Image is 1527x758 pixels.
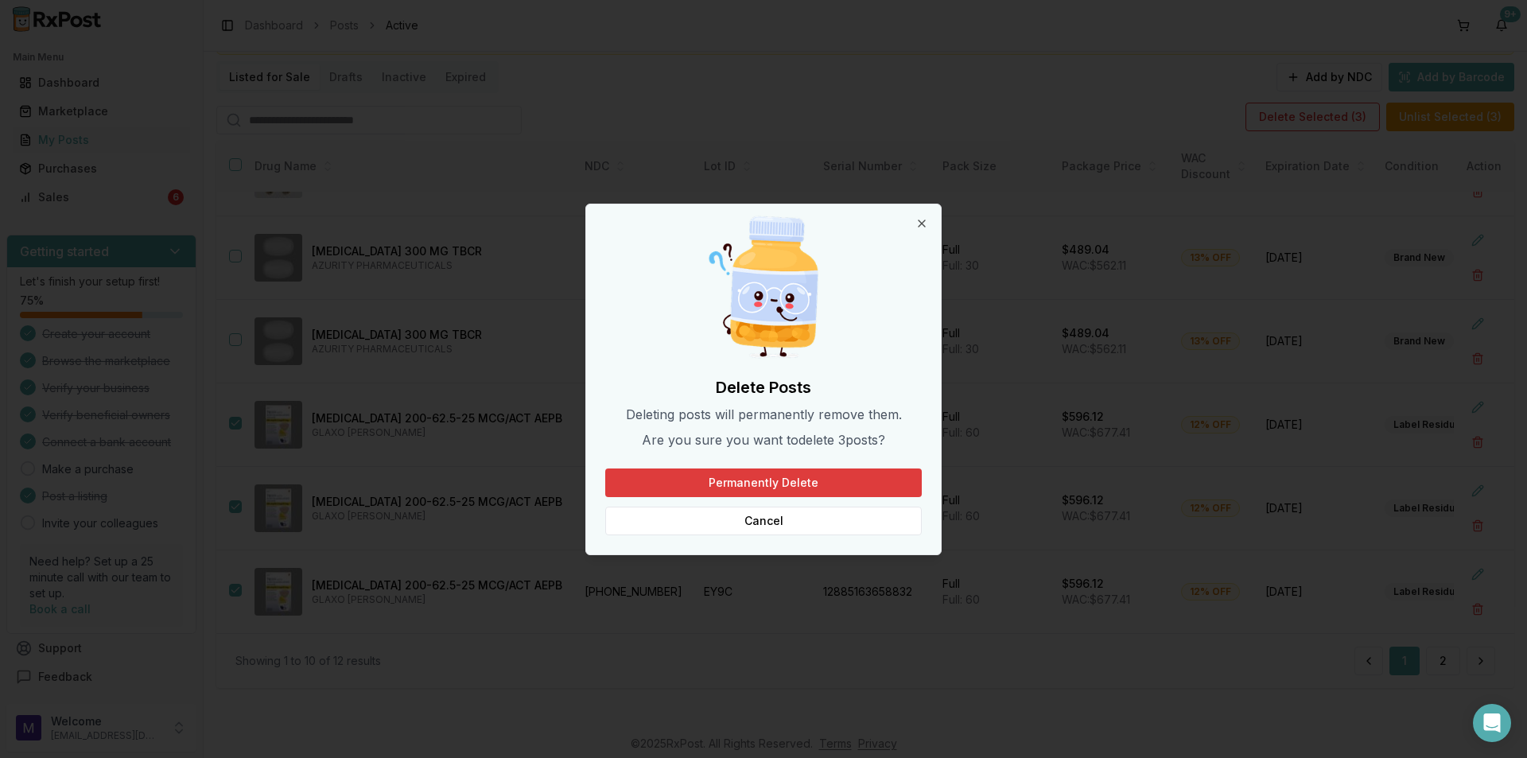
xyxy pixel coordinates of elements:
p: Are you sure you want to delete 3 post s ? [605,430,922,449]
h2: Delete Posts [605,376,922,398]
button: Permanently Delete [605,468,922,497]
img: Curious Pill Bottle [687,211,840,363]
button: Cancel [605,507,922,535]
p: Deleting posts will permanently remove them. [605,405,922,424]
